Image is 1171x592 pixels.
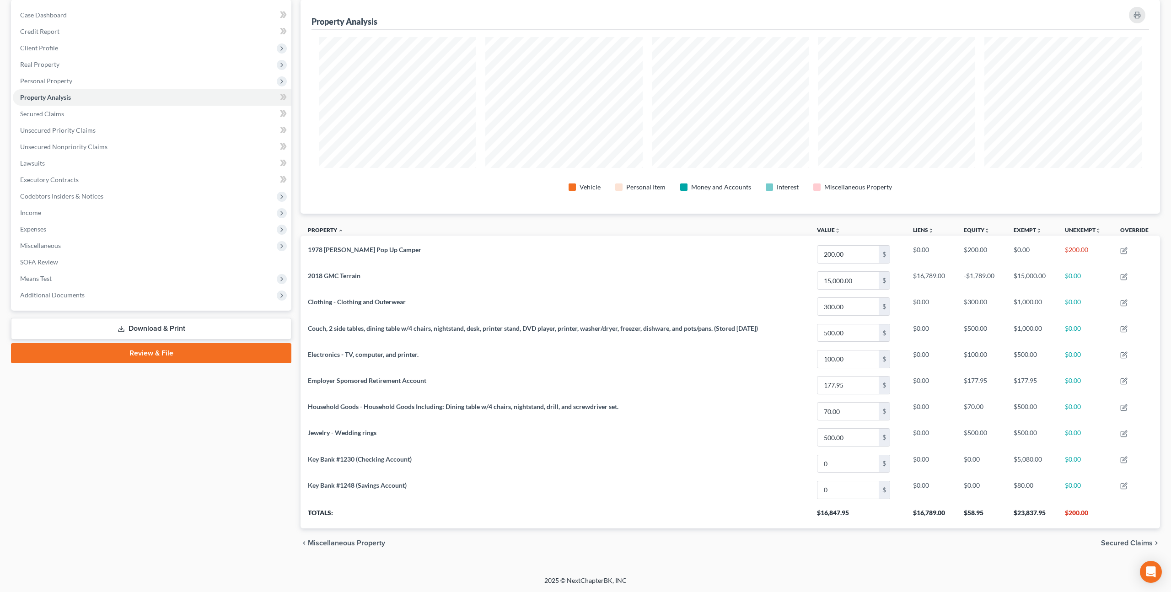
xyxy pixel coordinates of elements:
a: SOFA Review [13,254,291,270]
td: $0.00 [956,477,1006,503]
a: Unexemptunfold_more [1065,226,1101,233]
div: Personal Item [626,183,666,192]
td: $200.00 [1058,241,1113,267]
th: $58.95 [956,503,1006,528]
td: $0.00 [1058,398,1113,424]
span: Key Bank #1230 (Checking Account) [308,455,412,463]
td: $16,789.00 [906,268,957,294]
a: Download & Print [11,318,291,339]
td: $177.95 [956,372,1006,398]
td: -$1,789.00 [956,268,1006,294]
div: $ [879,324,890,342]
td: $200.00 [956,241,1006,267]
td: $500.00 [1006,398,1058,424]
div: Miscellaneous Property [824,183,892,192]
a: Lawsuits [13,155,291,172]
span: Real Property [20,60,59,68]
td: $0.00 [906,346,957,372]
a: Credit Report [13,23,291,40]
span: Miscellaneous [20,242,61,249]
i: unfold_more [1096,228,1101,233]
input: 0.00 [817,246,879,263]
td: $0.00 [906,241,957,267]
td: $0.00 [1058,268,1113,294]
span: Codebtors Insiders & Notices [20,192,103,200]
span: Couch, 2 side tables, dining table w/4 chairs, nightstand, desk, printer stand, DVD player, print... [308,324,758,332]
span: Household Goods - Household Goods Including: Dining table w/4 chairs, nightstand, drill, and scre... [308,403,618,410]
span: Jewelry - Wedding rings [308,429,376,436]
a: Review & File [11,343,291,363]
div: Interest [777,183,799,192]
span: Client Profile [20,44,58,52]
input: 0.00 [817,324,879,342]
td: $300.00 [956,294,1006,320]
a: Secured Claims [13,106,291,122]
a: Valueunfold_more [817,226,840,233]
i: chevron_left [301,539,308,547]
td: $0.00 [906,372,957,398]
td: $15,000.00 [1006,268,1058,294]
span: Secured Claims [20,110,64,118]
td: $500.00 [1006,425,1058,451]
span: Income [20,209,41,216]
span: Lawsuits [20,159,45,167]
td: $0.00 [906,451,957,477]
div: Property Analysis [312,16,377,27]
span: Additional Documents [20,291,85,299]
td: $0.00 [906,398,957,424]
th: Totals: [301,503,810,528]
span: 1978 [PERSON_NAME] Pop Up Camper [308,246,421,253]
span: 2018 GMC Terrain [308,272,360,280]
td: $177.95 [1006,372,1058,398]
button: chevron_left Miscellaneous Property [301,539,385,547]
a: Executory Contracts [13,172,291,188]
td: $0.00 [906,425,957,451]
div: $ [879,272,890,289]
div: Open Intercom Messenger [1140,561,1162,583]
span: Secured Claims [1101,539,1153,547]
a: Property expand_less [308,226,344,233]
th: $16,789.00 [906,503,957,528]
i: unfold_more [928,228,934,233]
a: Case Dashboard [13,7,291,23]
button: Secured Claims chevron_right [1101,539,1160,547]
div: $ [879,298,890,315]
input: 0.00 [817,298,879,315]
td: $500.00 [1006,346,1058,372]
td: $0.00 [1058,294,1113,320]
a: Property Analysis [13,89,291,106]
td: $0.00 [1006,241,1058,267]
div: $ [879,377,890,394]
div: $ [879,429,890,446]
a: Unsecured Nonpriority Claims [13,139,291,155]
input: 0.00 [817,481,879,499]
td: $0.00 [1058,477,1113,503]
td: $70.00 [956,398,1006,424]
span: Means Test [20,274,52,282]
td: $80.00 [1006,477,1058,503]
span: Case Dashboard [20,11,67,19]
div: $ [879,350,890,368]
a: Liensunfold_more [913,226,934,233]
span: Electronics - TV, computer, and printer. [308,350,419,358]
td: $0.00 [906,294,957,320]
span: Expenses [20,225,46,233]
span: Employer Sponsored Retirement Account [308,377,426,384]
td: $0.00 [1058,451,1113,477]
th: Override [1113,221,1160,242]
td: $0.00 [1058,372,1113,398]
div: Vehicle [580,183,601,192]
span: Unsecured Nonpriority Claims [20,143,107,151]
div: Money and Accounts [691,183,751,192]
input: 0.00 [817,403,879,420]
span: SOFA Review [20,258,58,266]
a: Unsecured Priority Claims [13,122,291,139]
div: $ [879,455,890,473]
i: unfold_more [1036,228,1042,233]
a: Exemptunfold_more [1014,226,1042,233]
input: 0.00 [817,429,879,446]
td: $100.00 [956,346,1006,372]
i: expand_less [338,228,344,233]
div: $ [879,403,890,420]
input: 0.00 [817,350,879,368]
